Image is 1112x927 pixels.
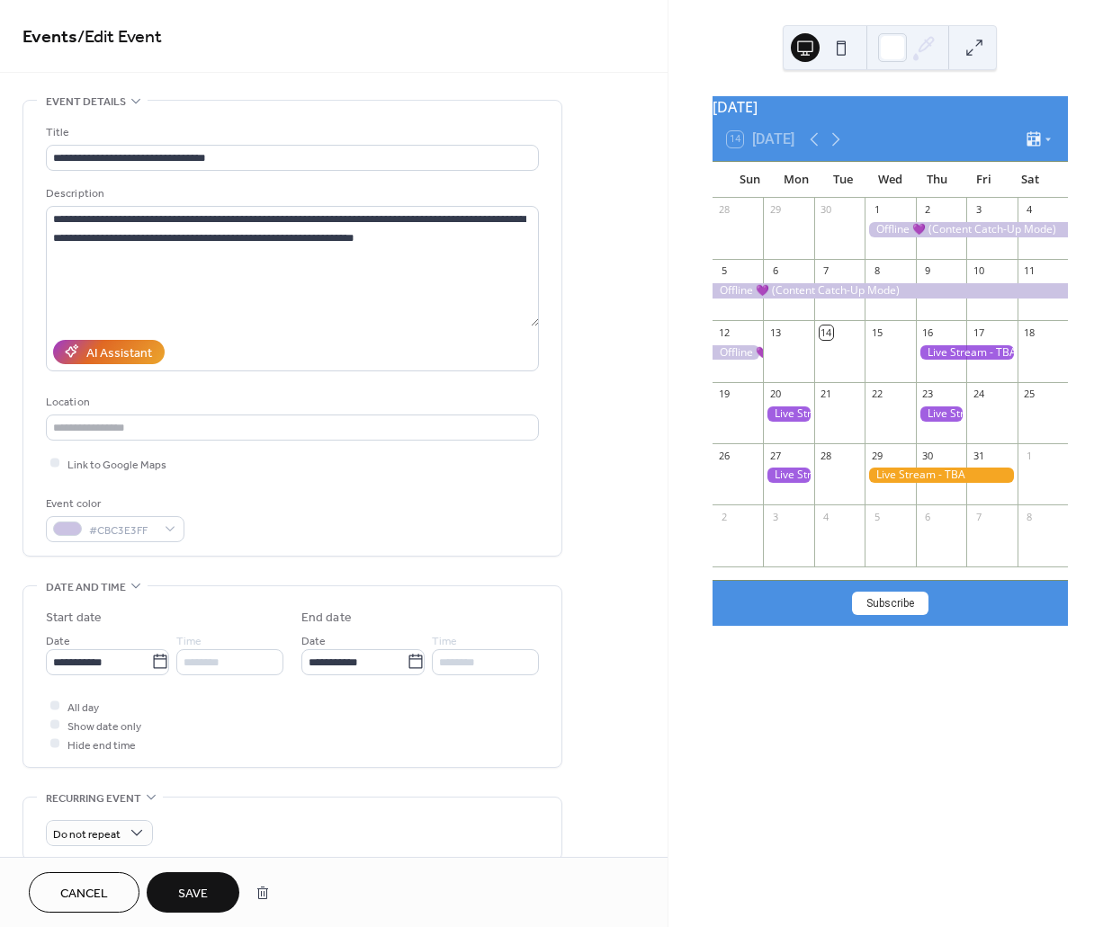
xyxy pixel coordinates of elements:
[916,406,966,422] div: Live Stream - TBA
[46,393,535,412] div: Location
[1023,325,1036,339] div: 18
[870,264,883,278] div: 8
[820,203,833,217] div: 30
[1023,203,1036,217] div: 4
[921,449,935,462] div: 30
[972,449,985,462] div: 31
[1023,449,1036,462] div: 1
[774,162,821,198] div: Mon
[921,264,935,278] div: 9
[870,449,883,462] div: 29
[763,468,813,483] div: Live Stream - TBA
[972,325,985,339] div: 17
[916,345,1018,361] div: Live Stream - TBA
[713,96,1068,118] div: [DATE]
[1007,162,1054,198] div: Sat
[46,123,535,142] div: Title
[46,789,141,808] span: Recurring event
[972,264,985,278] div: 10
[972,203,985,217] div: 3
[178,885,208,904] span: Save
[820,388,833,401] div: 21
[22,20,77,55] a: Events
[713,345,763,361] div: Offline 💜 (Content Catch-Up Mode)
[921,325,935,339] div: 16
[86,343,152,362] div: AI Assistant
[921,203,935,217] div: 2
[972,510,985,523] div: 7
[820,162,866,198] div: Tue
[866,162,913,198] div: Wed
[718,264,731,278] div: 5
[46,631,70,650] span: Date
[768,449,782,462] div: 27
[820,510,833,523] div: 4
[77,20,162,55] span: / Edit Event
[46,93,126,111] span: Event details
[60,885,108,904] span: Cancel
[870,203,883,217] div: 1
[718,203,731,217] div: 28
[768,264,782,278] div: 6
[763,406,813,422] div: Live Stream - TBA
[820,264,833,278] div: 7
[870,510,883,523] div: 5
[176,631,202,650] span: Time
[913,162,960,198] div: Thu
[820,449,833,462] div: 28
[301,609,352,628] div: End date
[718,510,731,523] div: 2
[713,283,1068,299] div: Offline 💜 (Content Catch-Up Mode)
[768,388,782,401] div: 20
[46,609,102,628] div: Start date
[865,468,1017,483] div: Live Stream - TBA
[718,388,731,401] div: 19
[960,162,1007,198] div: Fri
[53,824,121,844] span: Do not repeat
[46,578,126,597] span: Date and time
[1023,510,1036,523] div: 8
[768,203,782,217] div: 29
[768,510,782,523] div: 3
[870,388,883,401] div: 22
[921,510,935,523] div: 6
[147,872,239,913] button: Save
[67,455,166,474] span: Link to Google Maps
[870,325,883,339] div: 15
[53,340,165,364] button: AI Assistant
[718,449,731,462] div: 26
[1023,388,1036,401] div: 25
[865,222,1068,237] div: Offline 💜 (Content Catch-Up Mode)
[67,698,99,717] span: All day
[67,717,141,735] span: Show date only
[1023,264,1036,278] div: 11
[89,521,156,539] span: #CBC3E3FF
[67,735,136,754] span: Hide end time
[301,631,326,650] span: Date
[768,325,782,339] div: 13
[432,631,457,650] span: Time
[29,872,139,913] button: Cancel
[921,388,935,401] div: 23
[718,325,731,339] div: 12
[820,325,833,339] div: 14
[972,388,985,401] div: 24
[46,184,535,203] div: Description
[727,162,774,198] div: Sun
[46,495,181,513] div: Event color
[852,592,928,615] button: Subscribe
